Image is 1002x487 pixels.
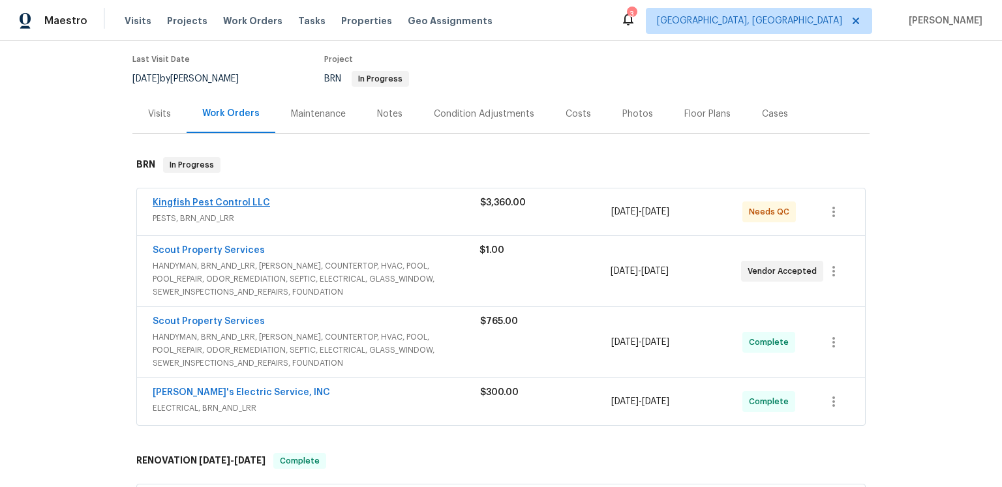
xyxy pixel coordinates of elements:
[611,205,669,218] span: -
[611,265,669,278] span: -
[132,74,160,83] span: [DATE]
[684,108,731,121] div: Floor Plans
[164,158,219,171] span: In Progress
[642,207,669,216] span: [DATE]
[153,212,480,225] span: PESTS, BRN_AND_LRR
[479,246,504,255] span: $1.00
[408,14,493,27] span: Geo Assignments
[275,454,325,467] span: Complete
[132,55,190,63] span: Last Visit Date
[749,336,794,349] span: Complete
[298,16,326,25] span: Tasks
[627,8,636,21] div: 3
[341,14,392,27] span: Properties
[611,336,669,349] span: -
[153,246,265,255] a: Scout Property Services
[748,265,822,278] span: Vendor Accepted
[324,74,409,83] span: BRN
[324,55,353,63] span: Project
[611,338,639,347] span: [DATE]
[125,14,151,27] span: Visits
[199,456,266,465] span: -
[641,267,669,276] span: [DATE]
[749,395,794,408] span: Complete
[153,259,479,299] span: HANDYMAN, BRN_AND_LRR, [PERSON_NAME], COUNTERTOP, HVAC, POOL, POOL_REPAIR, ODOR_REMEDIATION, SEPT...
[132,144,870,186] div: BRN In Progress
[749,205,795,218] span: Needs QC
[44,14,87,27] span: Maestro
[611,397,639,406] span: [DATE]
[642,397,669,406] span: [DATE]
[148,108,171,121] div: Visits
[480,317,518,326] span: $765.00
[566,108,591,121] div: Costs
[762,108,788,121] div: Cases
[611,395,669,408] span: -
[153,198,270,207] a: Kingfish Pest Control LLC
[153,331,480,370] span: HANDYMAN, BRN_AND_LRR, [PERSON_NAME], COUNTERTOP, HVAC, POOL, POOL_REPAIR, ODOR_REMEDIATION, SEPT...
[223,14,282,27] span: Work Orders
[132,440,870,482] div: RENOVATION [DATE]-[DATE]Complete
[622,108,653,121] div: Photos
[480,388,519,397] span: $300.00
[903,14,982,27] span: [PERSON_NAME]
[153,388,330,397] a: [PERSON_NAME]'s Electric Service, INC
[199,456,230,465] span: [DATE]
[153,402,480,415] span: ELECTRICAL, BRN_AND_LRR
[132,71,254,87] div: by [PERSON_NAME]
[657,14,842,27] span: [GEOGRAPHIC_DATA], [GEOGRAPHIC_DATA]
[234,456,266,465] span: [DATE]
[136,157,155,173] h6: BRN
[434,108,534,121] div: Condition Adjustments
[153,317,265,326] a: Scout Property Services
[291,108,346,121] div: Maintenance
[642,338,669,347] span: [DATE]
[377,108,402,121] div: Notes
[480,198,526,207] span: $3,360.00
[136,453,266,469] h6: RENOVATION
[202,107,260,120] div: Work Orders
[167,14,207,27] span: Projects
[611,207,639,216] span: [DATE]
[611,267,638,276] span: [DATE]
[353,75,408,83] span: In Progress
